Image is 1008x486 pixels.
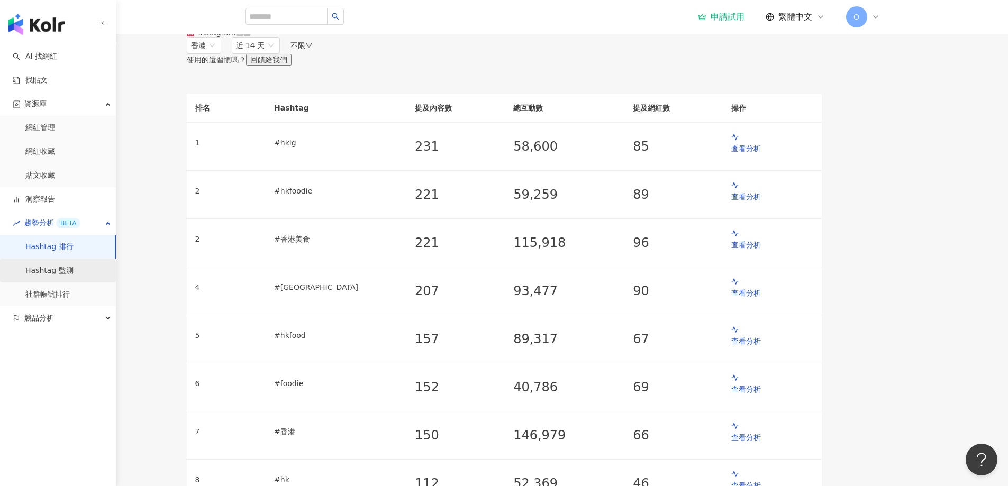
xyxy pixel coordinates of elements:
span: 221 [415,187,439,202]
a: 查看分析 [731,181,813,203]
span: 89 [633,187,649,202]
p: # 香港美食 [274,233,398,245]
span: 89,317 [513,332,558,346]
span: 66 [633,428,649,443]
p: # foodie [274,378,398,389]
th: Hashtag [266,94,406,123]
span: 207 [415,283,439,298]
div: 使用的還習慣嗎？ [187,54,822,66]
button: 回饋給我們 [246,54,292,66]
span: 競品分析 [24,306,54,330]
p: 5 [195,329,200,341]
span: 146,979 [513,428,566,443]
span: 69 [633,380,649,395]
span: 150 [415,428,439,443]
p: # hkfoodie [274,185,398,197]
span: 資源庫 [24,92,47,116]
span: 93,477 [513,283,558,298]
p: 4 [195,281,200,293]
p: 8 [195,474,200,485]
a: 社群帳號排行 [25,289,70,300]
p: # 香港 [274,426,398,437]
span: 152 [415,380,439,395]
a: 查看分析 [731,229,813,251]
span: 90 [633,283,649,298]
span: 58,600 [513,139,558,154]
img: logo [8,14,65,35]
p: 查看分析 [731,239,813,251]
span: 157 [415,332,439,346]
span: rise [13,219,20,227]
p: 查看分析 [731,143,813,154]
span: 不限 [290,41,305,50]
span: 96 [633,235,649,250]
span: search [332,13,339,20]
span: 趨勢分析 [24,211,80,235]
a: 洞察報告 [13,194,55,205]
a: 查看分析 [731,325,813,347]
a: Hashtag 監測 [25,265,74,276]
span: 85 [633,139,649,154]
span: 221 [415,235,439,250]
p: 查看分析 [731,191,813,203]
span: 115,918 [513,235,566,250]
p: 查看分析 [731,432,813,443]
span: 近 14 天 [236,41,265,50]
a: Hashtag 排行 [25,242,74,252]
p: 查看分析 [731,383,813,395]
th: 排名 [187,94,266,123]
p: # hkig [274,137,398,149]
a: 申請試用 [698,12,744,22]
p: # hkfood [274,329,398,341]
p: 6 [195,378,200,389]
span: 231 [415,139,439,154]
p: # [GEOGRAPHIC_DATA] [274,281,398,293]
span: 59,259 [513,187,558,202]
a: 網紅收藏 [25,146,55,157]
div: 香港 [191,38,206,53]
a: 查看分析 [731,133,813,154]
th: 操作 [723,94,821,123]
p: 2 [195,233,200,245]
p: 查看分析 [731,335,813,347]
a: 查看分析 [731,421,813,443]
a: 查看分析 [731,277,813,299]
span: 繁體中文 [778,11,812,23]
th: 總互動數 [505,94,624,123]
p: 7 [195,426,200,437]
iframe: Help Scout Beacon - Open [966,444,997,475]
p: 2 [195,185,200,197]
a: 找貼文 [13,75,48,86]
div: BETA [56,218,80,228]
a: 查看分析 [731,373,813,395]
a: 網紅管理 [25,123,55,133]
span: 40,786 [513,380,558,395]
p: 1 [195,137,200,149]
span: 67 [633,332,649,346]
p: 查看分析 [731,287,813,299]
a: 貼文收藏 [25,170,55,181]
span: down [305,42,313,49]
p: # hk [274,474,398,485]
a: searchAI 找網紅 [13,51,57,62]
th: 提及內容數 [406,94,505,123]
th: 提及網紅數 [624,94,723,123]
span: O [853,11,859,23]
